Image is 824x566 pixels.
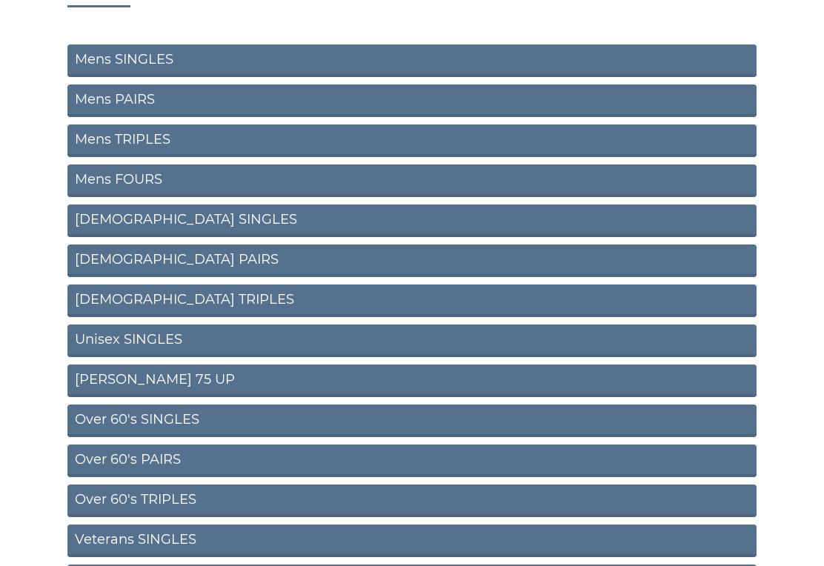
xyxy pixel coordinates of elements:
[67,124,757,157] a: Mens TRIPLES
[67,84,757,117] a: Mens PAIRS
[67,244,757,277] a: [DEMOGRAPHIC_DATA] PAIRS
[67,204,757,237] a: [DEMOGRAPHIC_DATA] SINGLES
[67,445,757,477] a: Over 60's PAIRS
[67,164,757,197] a: Mens FOURS
[67,44,757,77] a: Mens SINGLES
[67,525,757,557] a: Veterans SINGLES
[67,485,757,517] a: Over 60's TRIPLES
[67,364,757,397] a: [PERSON_NAME] 75 UP
[67,404,757,437] a: Over 60's SINGLES
[67,324,757,357] a: Unisex SINGLES
[67,284,757,317] a: [DEMOGRAPHIC_DATA] TRIPLES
